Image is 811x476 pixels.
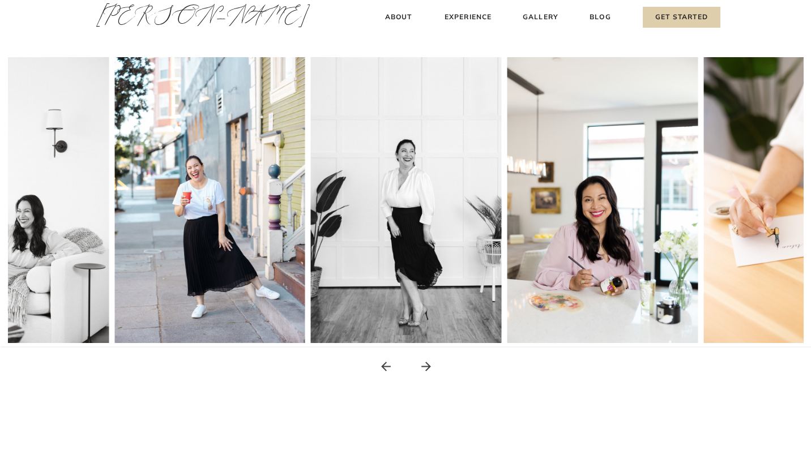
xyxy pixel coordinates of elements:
[443,11,493,23] a: Experience
[587,11,613,23] a: Blog
[522,11,560,23] a: Gallery
[643,7,720,28] a: Get Started
[382,11,415,23] a: About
